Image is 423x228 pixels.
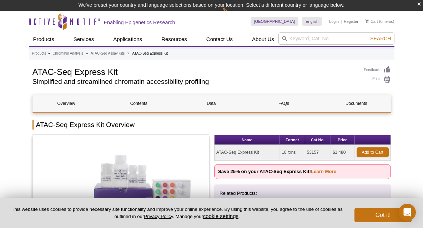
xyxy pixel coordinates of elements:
[251,17,299,26] a: [GEOGRAPHIC_DATA]
[280,135,305,145] th: Format
[311,169,336,174] a: Learn More
[11,206,343,220] p: This website uses cookies to provide necessary site functionality and improve your online experie...
[305,135,331,145] th: Cat No.
[69,32,99,46] a: Services
[32,66,357,77] h1: ATAC-Seq Express Kit
[364,66,391,74] a: Feedback
[178,95,245,112] a: Data
[305,145,331,160] td: 53157
[104,19,175,26] h2: Enabling Epigenetics Research
[329,19,339,24] a: Login
[32,120,391,130] h2: ATAC-Seq Express Kit Overview
[399,204,416,221] div: Open Intercom Messenger
[157,32,191,46] a: Resources
[278,32,394,45] input: Keyword, Cat. No.
[91,50,125,57] a: ATAC-Seq Assay Kits
[86,51,88,55] li: »
[220,190,386,197] p: Related Products:
[127,51,130,55] li: »
[323,95,390,112] a: Documents
[366,19,378,24] a: Cart
[215,145,280,160] td: ATAC-Seq Express Kit
[302,17,322,26] a: English
[144,214,173,219] a: Privacy Policy
[202,32,237,46] a: Contact Us
[218,169,336,174] strong: Save 25% on your ATAC-Seq Express Kit!
[366,17,394,26] li: (0 items)
[222,5,241,22] img: Change Here
[105,95,172,112] a: Contents
[32,50,46,57] a: Products
[366,19,369,23] img: Your Cart
[48,51,50,55] li: »
[203,213,238,219] button: cookie settings
[341,17,342,26] li: |
[29,32,59,46] a: Products
[354,208,412,222] button: Got it!
[248,32,278,46] a: About Us
[357,147,389,157] a: Add to Cart
[132,51,168,55] li: ATAC-Seq Express Kit
[250,95,317,112] a: FAQs
[32,78,357,85] h2: Simplified and streamlined chromatin accessibility profiling
[33,95,100,112] a: Overview
[368,35,393,42] button: Search
[331,145,355,160] td: $1,480
[370,36,391,41] span: Search
[364,76,391,83] a: Print
[52,50,83,57] a: Chromatin Analysis
[331,135,355,145] th: Price
[344,19,358,24] a: Register
[109,32,146,46] a: Applications
[215,135,280,145] th: Name
[280,145,305,160] td: 16 rxns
